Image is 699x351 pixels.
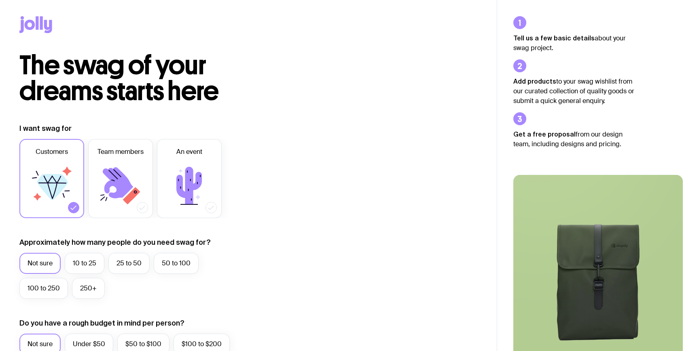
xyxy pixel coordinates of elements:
label: 50 to 100 [154,253,199,274]
label: Do you have a rough budget in mind per person? [19,318,184,328]
strong: Get a free proposal [513,130,576,138]
label: 25 to 50 [108,253,150,274]
label: I want swag for [19,124,72,133]
label: 100 to 250 [19,278,68,299]
span: Team members [97,147,144,157]
span: The swag of your dreams starts here [19,49,219,107]
label: 250+ [72,278,105,299]
p: about your swag project. [513,33,635,53]
strong: Tell us a few basic details [513,34,595,42]
p: from our design team, including designs and pricing. [513,129,635,149]
label: Approximately how many people do you need swag for? [19,238,211,247]
strong: Add products [513,78,556,85]
p: to your swag wishlist from our curated collection of quality goods or submit a quick general enqu... [513,76,635,106]
span: An event [176,147,202,157]
label: 10 to 25 [65,253,104,274]
label: Not sure [19,253,61,274]
span: Customers [36,147,68,157]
